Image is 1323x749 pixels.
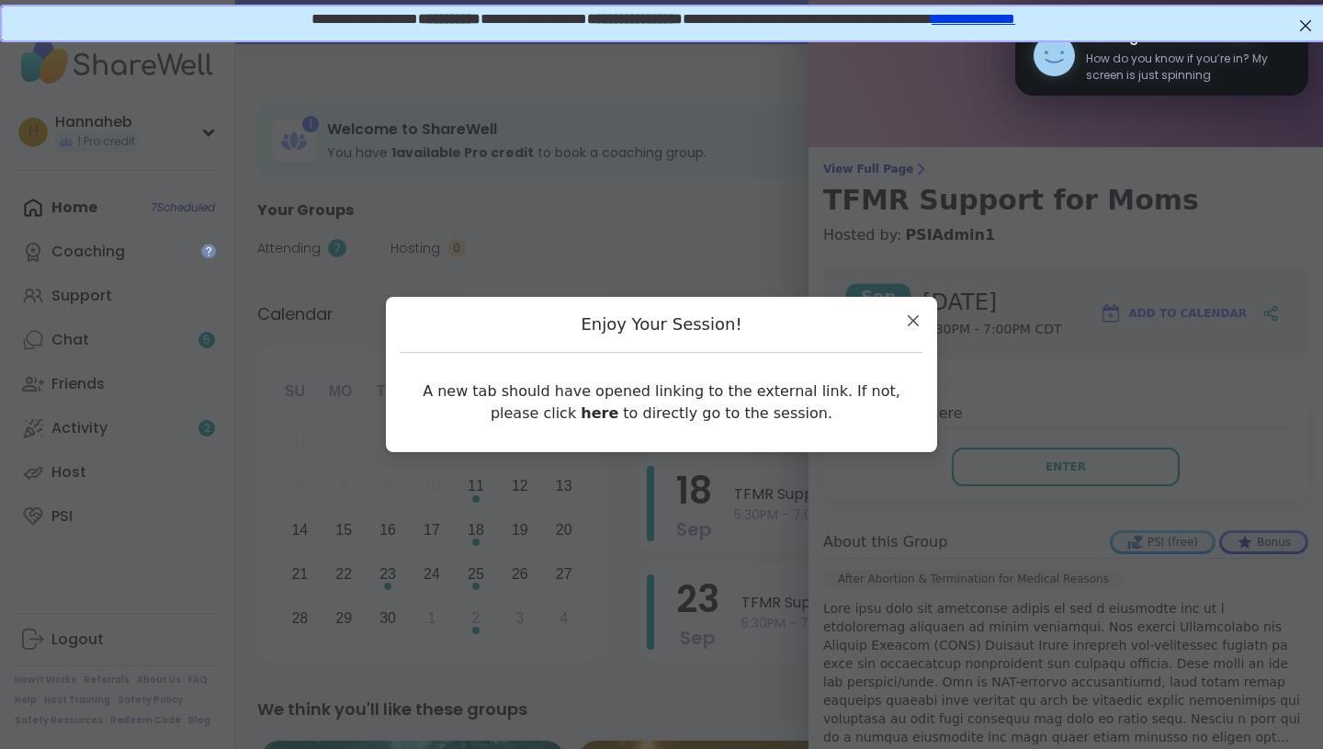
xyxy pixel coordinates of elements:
[581,404,618,422] a: here
[1034,26,1290,85] a: echudzik95Message from echudzik95How do you know if you’re in? My screen is just spinning
[1034,35,1075,76] img: echudzik95
[401,380,922,425] p: A new tab should have opened linking to the external link. If not, please click to directly go to...
[1086,51,1290,84] span: How do you know if you’re in? My screen is just spinning
[401,312,922,337] h4: Enjoy Your Session!
[201,244,216,258] iframe: Spotlight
